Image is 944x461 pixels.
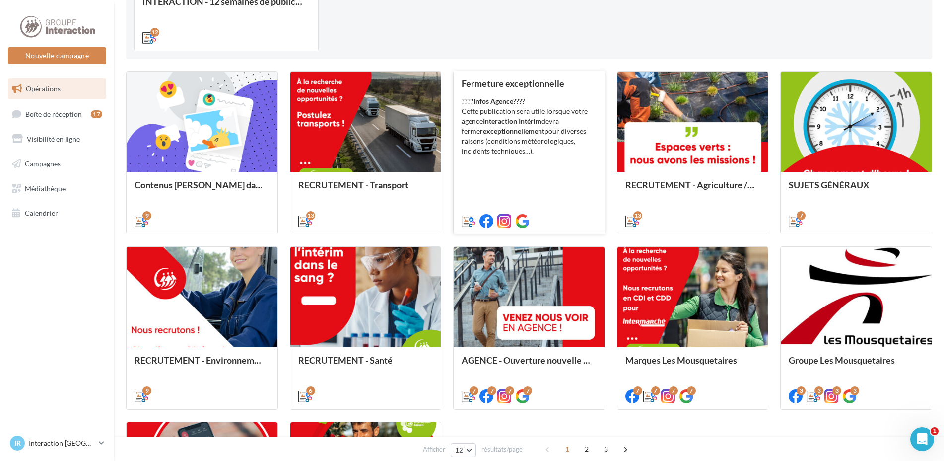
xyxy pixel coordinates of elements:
[25,209,58,217] span: Calendrier
[298,180,433,200] div: RECRUTEMENT - Transport
[523,386,532,395] div: 7
[633,211,642,220] div: 13
[633,386,642,395] div: 7
[25,184,66,192] span: Médiathèque
[797,386,806,395] div: 3
[850,386,859,395] div: 3
[306,211,315,220] div: 13
[814,386,823,395] div: 3
[142,211,151,220] div: 9
[462,78,597,88] div: Fermeture exceptionnelle
[462,96,597,156] div: ???? ???? Cette publication sera utile lorsque votre agence devra fermer pour diverses raisons (c...
[29,438,95,448] p: Interaction [GEOGRAPHIC_DATA]
[832,386,841,395] div: 3
[8,47,106,64] button: Nouvelle campagne
[483,117,541,125] strong: Interaction Intérim
[470,386,478,395] div: 7
[451,443,476,457] button: 12
[27,135,80,143] span: Visibilité en ligne
[25,159,61,168] span: Campagnes
[135,355,270,375] div: RECRUTEMENT - Environnement
[6,78,108,99] a: Opérations
[651,386,660,395] div: 7
[91,110,102,118] div: 17
[797,211,806,220] div: 7
[462,355,597,375] div: AGENCE - Ouverture nouvelle agence
[625,180,760,200] div: RECRUTEMENT - Agriculture / Espaces verts
[14,438,21,448] span: IR
[625,355,760,375] div: Marques Les Mousquetaires
[150,28,159,37] div: 12
[6,178,108,199] a: Médiathèque
[6,154,108,174] a: Campagnes
[505,386,514,395] div: 7
[559,441,575,457] span: 1
[25,109,82,118] span: Boîte de réception
[789,180,924,200] div: SUJETS GÉNÉRAUX
[423,445,445,454] span: Afficher
[6,203,108,224] a: Calendrier
[8,434,106,453] a: IR Interaction [GEOGRAPHIC_DATA]
[6,103,108,125] a: Boîte de réception17
[598,441,614,457] span: 3
[789,355,924,375] div: Groupe Les Mousquetaires
[687,386,696,395] div: 7
[910,427,934,451] iframe: Intercom live chat
[481,445,523,454] span: résultats/page
[455,446,464,454] span: 12
[487,386,496,395] div: 7
[135,180,270,200] div: Contenus [PERSON_NAME] dans un esprit estival
[6,129,108,150] a: Visibilité en ligne
[298,355,433,375] div: RECRUTEMENT - Santé
[931,427,939,435] span: 1
[306,386,315,395] div: 6
[473,97,513,105] strong: Infos Agence
[483,127,544,135] strong: exceptionnellement
[26,84,61,93] span: Opérations
[579,441,595,457] span: 2
[142,386,151,395] div: 9
[669,386,678,395] div: 7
